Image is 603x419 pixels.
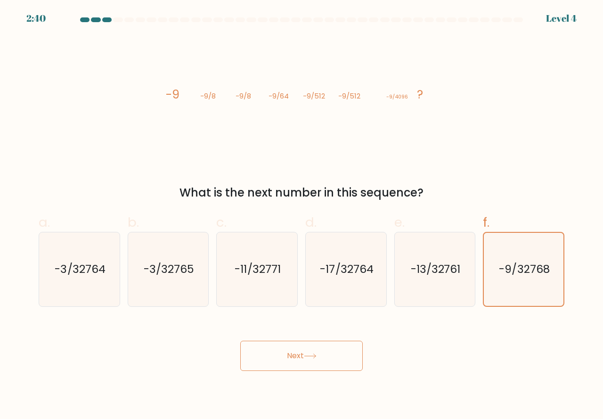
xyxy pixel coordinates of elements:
text: -3/32764 [55,261,105,277]
div: Level 4 [546,11,577,25]
tspan: ? [417,86,423,103]
span: d. [305,213,317,231]
span: c. [216,213,227,231]
span: b. [128,213,139,231]
text: -13/32761 [411,261,461,277]
span: a. [39,213,50,231]
tspan: -9/4096 [386,93,408,100]
tspan: -9/8 [200,91,216,101]
tspan: -9/512 [303,91,325,101]
div: What is the next number in this sequence? [44,184,559,201]
tspan: -9/8 [236,91,251,101]
span: f. [483,213,489,231]
text: -3/32765 [144,261,194,277]
tspan: -9 [166,86,179,103]
div: 2:40 [26,11,46,25]
tspan: -9/512 [338,91,360,101]
text: -9/32768 [499,262,550,277]
text: -17/32764 [320,261,373,277]
text: -11/32771 [235,261,281,277]
tspan: -9/64 [269,91,289,101]
button: Next [240,341,363,371]
span: e. [394,213,405,231]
